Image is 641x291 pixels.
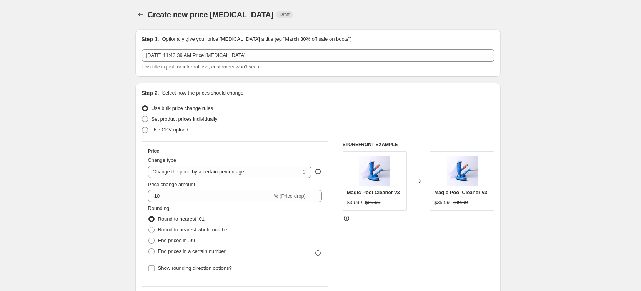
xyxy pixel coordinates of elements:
span: Use bulk price change rules [152,105,213,111]
span: Price change amount [148,181,195,187]
span: End prices in a certain number [158,248,226,254]
span: $35.99 [434,200,450,205]
p: Optionally give your price [MEDICAL_DATA] a title (eg "March 30% off sale on boots") [162,35,351,43]
span: End prices in .99 [158,238,195,243]
span: This title is just for internal use, customers won't see it [142,64,261,70]
span: Change type [148,157,176,163]
span: Create new price [MEDICAL_DATA] [148,10,274,19]
div: help [314,168,322,175]
span: Magic Pool Cleaner v3 [347,190,400,195]
h3: Price [148,148,159,154]
span: Draft [280,12,290,18]
span: Set product prices individually [152,116,218,122]
span: Show rounding direction options? [158,265,232,271]
h2: Step 2. [142,89,159,97]
p: Select how the prices should change [162,89,243,97]
span: Rounding [148,205,170,211]
span: Round to nearest whole number [158,227,229,233]
img: 7744540546bc0554166fdab714758ee90cb7e40b_400_400_80x.jpg [359,156,390,186]
span: Magic Pool Cleaner v3 [434,190,487,195]
span: Round to nearest .01 [158,216,205,222]
img: 7744540546bc0554166fdab714758ee90cb7e40b_400_400_80x.jpg [447,156,478,186]
span: $39.99 [347,200,362,205]
button: Price change jobs [135,9,146,20]
span: $99.99 [365,200,381,205]
h6: STOREFRONT EXAMPLE [343,141,494,148]
span: % (Price drop) [274,193,306,199]
span: $39.99 [453,200,468,205]
input: -15 [148,190,272,202]
h2: Step 1. [142,35,159,43]
span: Use CSV upload [152,127,188,133]
input: 30% off holiday sale [142,49,494,62]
